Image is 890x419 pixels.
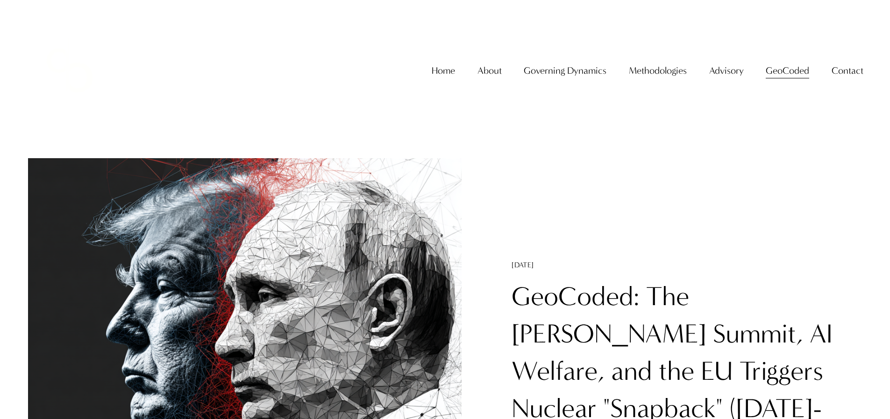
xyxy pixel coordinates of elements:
span: About [477,62,502,79]
a: folder dropdown [832,61,863,80]
span: Methodologies [629,62,687,79]
span: GeoCoded [766,62,809,79]
a: folder dropdown [524,61,606,80]
span: Contact [832,62,863,79]
span: Governing Dynamics [524,62,606,79]
a: folder dropdown [709,61,744,80]
time: [DATE] [512,261,534,269]
img: Christopher Sanchez &amp; Co. [27,28,113,113]
a: folder dropdown [766,61,809,80]
a: folder dropdown [629,61,687,80]
span: Advisory [709,62,744,79]
a: Home [432,61,455,80]
a: folder dropdown [477,61,502,80]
